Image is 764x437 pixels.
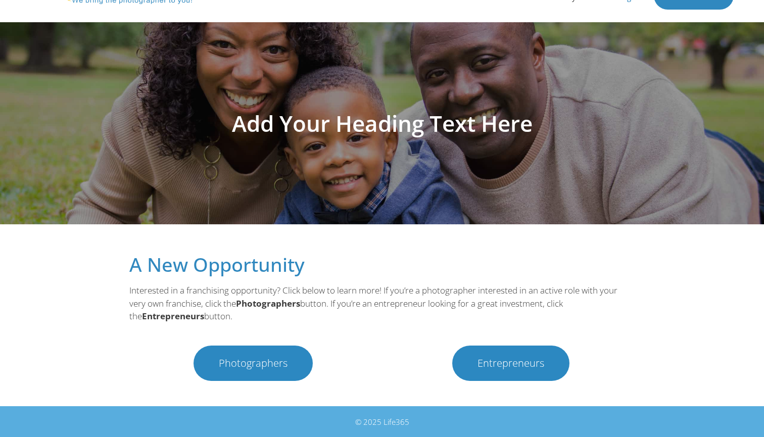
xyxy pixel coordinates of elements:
[236,298,300,309] b: Photographers
[104,416,660,428] div: © 2025 Life365
[194,346,313,381] a: Photographers
[129,255,635,274] h2: A New Opportunity
[129,284,635,323] p: Interested in a franchising opportunity? Click below to learn more! If you’re a photographer inte...
[99,112,665,134] h1: Add Your Heading Text Here
[142,310,204,322] b: Entrepreneurs
[452,346,569,381] a: Entrepreneurs
[219,358,288,368] span: Photographers
[478,358,544,368] span: Entrepreneurs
